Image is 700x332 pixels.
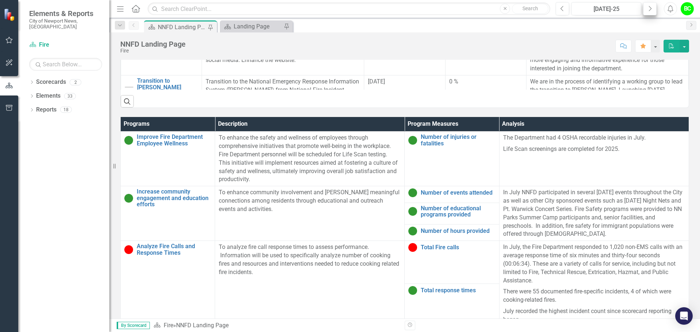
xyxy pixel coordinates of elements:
img: On Target [124,194,133,203]
a: Analyze Fire Calls and Response Times [137,243,211,256]
td: Double-Click to Edit [499,241,689,327]
a: Total response times [421,287,495,294]
div: NNFD Landing Page [120,40,186,48]
a: Total Fire calls [421,244,495,251]
div: 33 [64,93,76,99]
button: [DATE]-25 [571,2,641,15]
p: In July, the Fire Department responded to 1,020 non-EMS calls with an average response time of si... [503,243,685,286]
td: Double-Click to Edit Right Click for Context Menu [121,241,215,327]
img: ClearPoint Strategy [4,8,16,21]
small: City of Newport News, [GEOGRAPHIC_DATA] [29,18,102,30]
div: 0 % [449,78,522,86]
p: July recorded the highest incident count since scorecard reporting began [503,306,685,324]
p: We are revamping our recruitment webpages to provide a more engaging and informative experience f... [530,48,685,73]
a: Number of hours provided [421,228,495,234]
p: To enhance the safety and wellness of employees through comprehensive initiatives that promote we... [219,134,401,184]
p: Life Scan screenings are completed for 2025. [503,144,685,153]
a: Scorecards [36,78,66,86]
a: Elements [36,92,61,100]
img: On Target [408,227,417,235]
a: Transition to [PERSON_NAME] Reporting [137,78,198,97]
span: Elements & Reports [29,9,102,18]
img: On Target [408,136,417,145]
a: Fire [29,41,102,49]
img: On Target [408,188,417,197]
img: Below Target [124,245,133,254]
div: 2 [70,79,81,85]
td: Double-Click to Edit Right Click for Context Menu [405,284,499,326]
td: Double-Click to Edit Right Click for Context Menu [405,241,499,284]
td: Double-Click to Edit Right Click for Context Menu [405,224,499,241]
div: NNFD Landing Page [176,322,229,329]
p: There were 55 documented fire-specific incidents, 4 of which were cooking-related fires. [503,286,685,306]
p: In July NNFD participated in several [DATE] events throughout the City as well as other City spon... [503,188,685,238]
span: [DATE] [368,78,385,85]
a: Number of injuries or fatalities [421,134,495,147]
img: Not Started [125,83,133,91]
img: On Target [408,286,417,295]
span: Search [522,5,538,11]
a: Increase community engagement and education efforts [137,188,211,208]
a: Reports [36,106,57,114]
div: Landing Page [234,22,282,31]
td: Double-Click to Edit [499,132,689,186]
div: » [153,321,399,330]
td: Double-Click to Edit [499,186,689,241]
span: By Scorecard [117,322,150,329]
p: To analyze fire call response times to assess performance. Information will be used to specifical... [219,243,401,276]
p: Transition to the National Emergency Response Information System ([PERSON_NAME]) from National Fi... [206,78,360,103]
a: Recruitment Committee [137,48,198,60]
td: Double-Click to Edit Right Click for Context Menu [121,132,215,186]
img: Below Target [408,243,417,252]
td: Double-Click to Edit Right Click for Context Menu [121,186,215,241]
a: Fire [164,322,173,329]
input: Search Below... [29,58,102,71]
a: Improve Fire Department Employee Wellness [137,134,211,147]
div: Open Intercom Messenger [675,307,693,325]
a: Number of events attended [421,190,495,196]
a: Landing Page [222,22,282,31]
div: NNFD Landing Page [158,23,206,32]
button: BC [681,2,694,15]
input: Search ClearPoint... [148,3,550,15]
td: Double-Click to Edit Right Click for Context Menu [405,203,499,224]
button: Search [512,4,548,14]
div: [DATE]-25 [574,5,639,13]
img: On Target [124,136,133,145]
p: We are in the process of identifying a working group to lead the transition to [PERSON_NAME]. Lau... [530,78,685,94]
td: Double-Click to Edit Right Click for Context Menu [405,186,499,203]
div: Fire [120,48,186,54]
div: 18 [60,107,72,113]
p: To enhance community involvement and [PERSON_NAME] meaningful connections among residents through... [219,188,401,214]
img: On Target [408,207,417,216]
td: Double-Click to Edit Right Click for Context Menu [405,132,499,186]
p: The Department had 4 OSHA recordable injuries in July. [503,134,685,144]
a: Number of educational programs provided [421,205,495,218]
